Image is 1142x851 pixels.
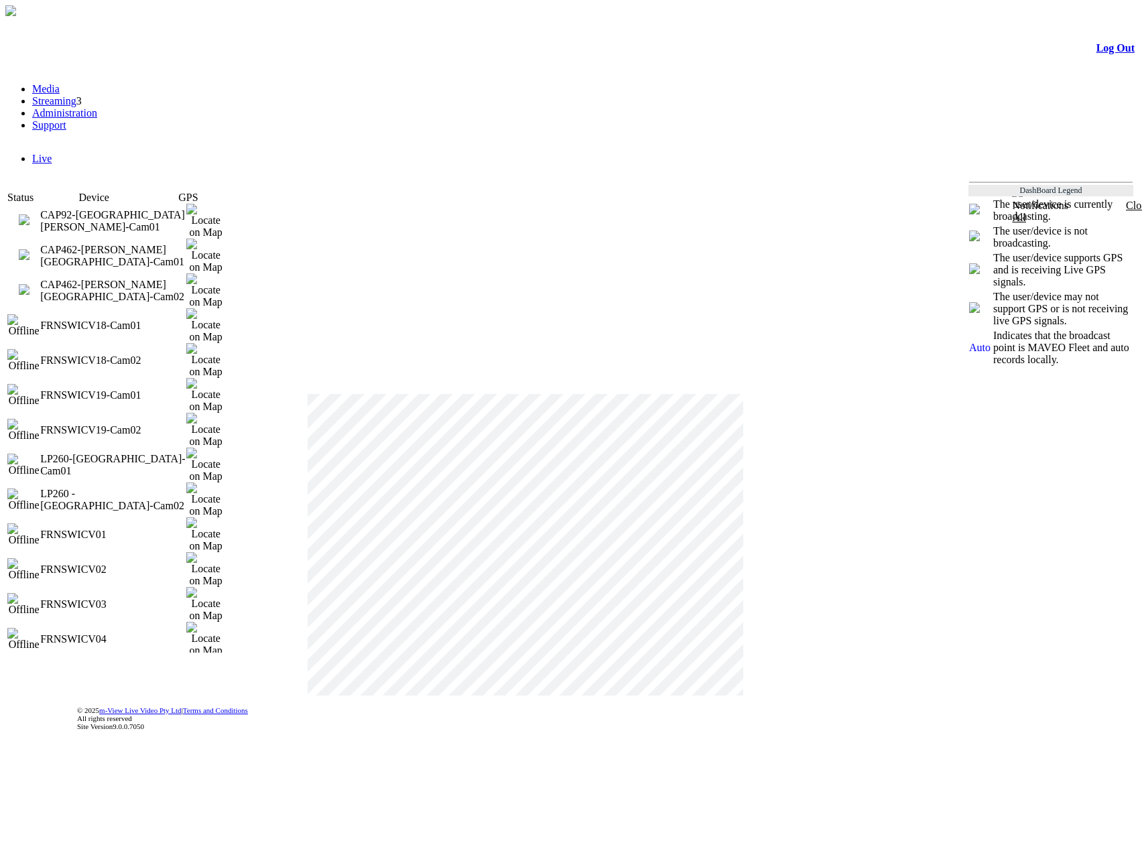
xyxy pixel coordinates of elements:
a: Live [32,153,52,164]
img: DigiCert Secured Site Seal [14,699,68,738]
img: Offline [7,628,40,651]
a: Log Out [1096,42,1135,54]
td: LP260 - Newcastle-Cam02 [40,482,186,517]
td: The user/device supports GPS and is receiving Live GPS signals. [993,251,1133,289]
img: Offline [7,523,40,546]
img: Offline [7,384,40,407]
img: miniPlay.png [969,204,980,214]
a: Support [32,119,66,131]
span: 3 [76,95,82,107]
img: Offline [7,593,40,616]
img: Locate on Map [186,448,225,482]
a: 0 viewers [19,216,29,227]
img: miniPlay.png [19,284,29,295]
img: Offline [7,488,40,511]
span: 9.0.0.7050 [113,722,144,730]
img: Offline [7,349,40,372]
img: Locate on Map [186,622,225,657]
img: Offline [7,419,40,442]
td: FRNSWICV02 [40,552,186,587]
td: LP260-Newcastle-Cam01 [40,448,186,482]
img: Locate on Map [186,273,225,308]
img: Offline [7,454,40,476]
img: Locate on Map [186,239,225,273]
div: Video Player [308,394,743,696]
span: Auto [969,342,991,353]
td: The user/device is not broadcasting. [993,224,1133,250]
a: Media [32,83,60,94]
td: Status [7,192,79,204]
a: Administration [32,107,97,119]
td: FRNSWICV18-Cam01 [40,308,186,343]
td: FRNSWICV01 [40,517,186,552]
td: DashBoard Legend [968,185,1133,196]
td: FRNSWICV04 [40,622,186,657]
td: Device [79,192,162,204]
img: crosshair_gray.png [969,302,980,313]
a: 0 viewers [19,285,29,297]
img: miniPlay.png [19,249,29,260]
img: Locate on Map [186,343,225,378]
img: Locate on Map [186,552,225,587]
img: Locate on Map [186,587,225,622]
img: Offline [7,558,40,581]
td: The user/device may not support GPS or is not receiving live GPS signals. [993,290,1133,328]
img: miniNoPlay.png [969,231,980,241]
a: Streaming [32,95,76,107]
a: 0 viewers [19,251,29,262]
div: Site Version [77,722,1135,730]
div: © 2025 | All rights reserved [77,706,1135,730]
img: Locate on Map [186,517,225,552]
td: GPS [162,192,215,204]
td: FRNSWICV03 [40,587,186,622]
img: Locate on Map [186,413,225,448]
td: FRNSWICV19-Cam02 [40,413,186,448]
img: Locate on Map [186,308,225,343]
img: Locate on Map [186,482,225,517]
td: CAP462-Mayfield West-Cam02 [40,273,186,308]
a: m-View Live Video Pty Ltd [99,706,182,714]
td: FRNSWICV18-Cam02 [40,343,186,378]
td: CAP92-St Andrews-Cam01 [40,204,186,239]
img: Locate on Map [186,378,225,413]
img: Offline [7,314,40,337]
td: Indicates that the broadcast point is MAVEO Fleet and auto records locally. [993,329,1133,367]
td: FRNSWICV19-Cam01 [40,378,186,413]
td: CAP462-Mayfield West-Cam01 [40,239,186,273]
img: miniPlay.png [19,214,29,225]
span: Welcome, [PERSON_NAME] (Administrator) [822,187,985,197]
img: Locate on Map [186,204,225,239]
a: Terms and Conditions [183,706,248,714]
img: arrow-3.png [5,5,16,16]
img: crosshair_blue.png [969,263,980,274]
td: The user/device is currently broadcasting. [993,198,1133,223]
